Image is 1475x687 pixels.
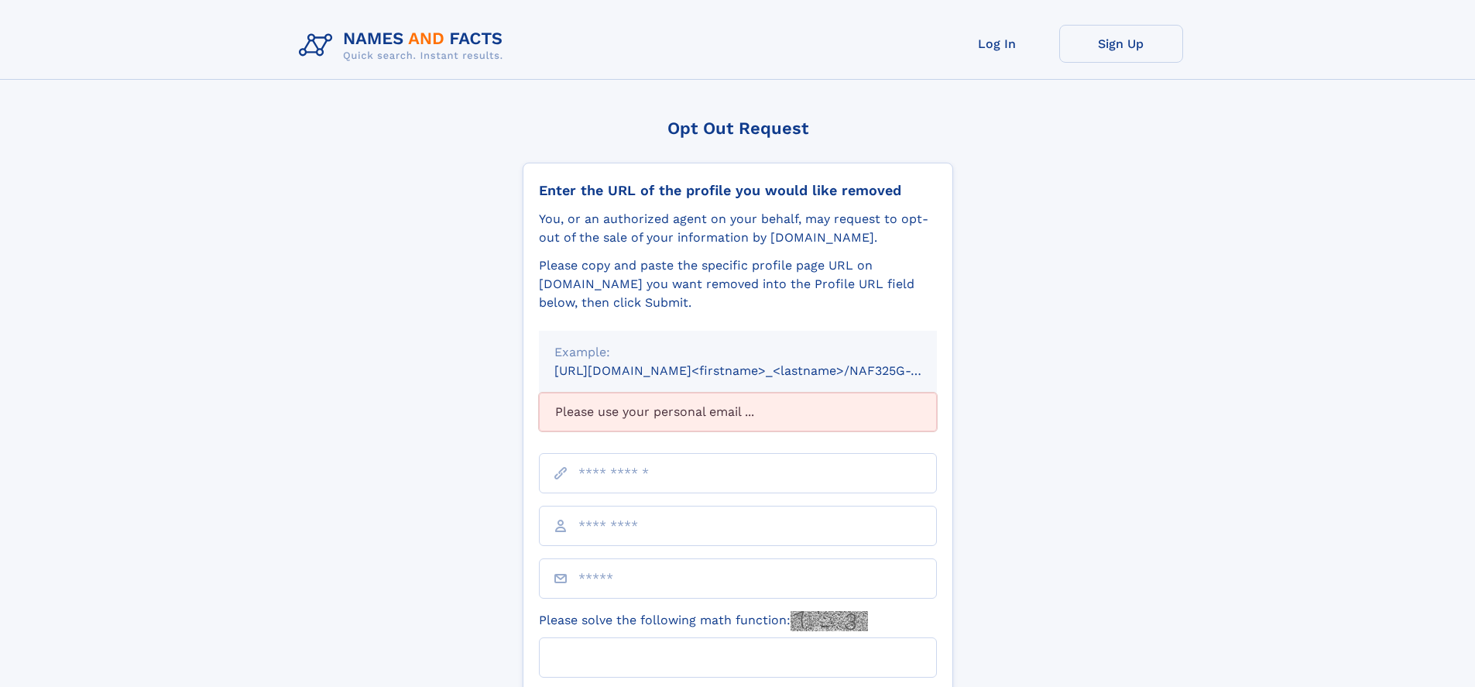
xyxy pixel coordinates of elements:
a: Sign Up [1059,25,1183,63]
label: Please solve the following math function: [539,611,868,631]
small: [URL][DOMAIN_NAME]<firstname>_<lastname>/NAF325G-xxxxxxxx [554,363,966,378]
div: Example: [554,343,921,362]
div: Opt Out Request [523,119,953,138]
div: Please use your personal email ... [539,393,937,431]
img: Logo Names and Facts [293,25,516,67]
a: Log In [935,25,1059,63]
div: Please copy and paste the specific profile page URL on [DOMAIN_NAME] you want removed into the Pr... [539,256,937,312]
div: You, or an authorized agent on your behalf, may request to opt-out of the sale of your informatio... [539,210,937,247]
div: Enter the URL of the profile you would like removed [539,182,937,199]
